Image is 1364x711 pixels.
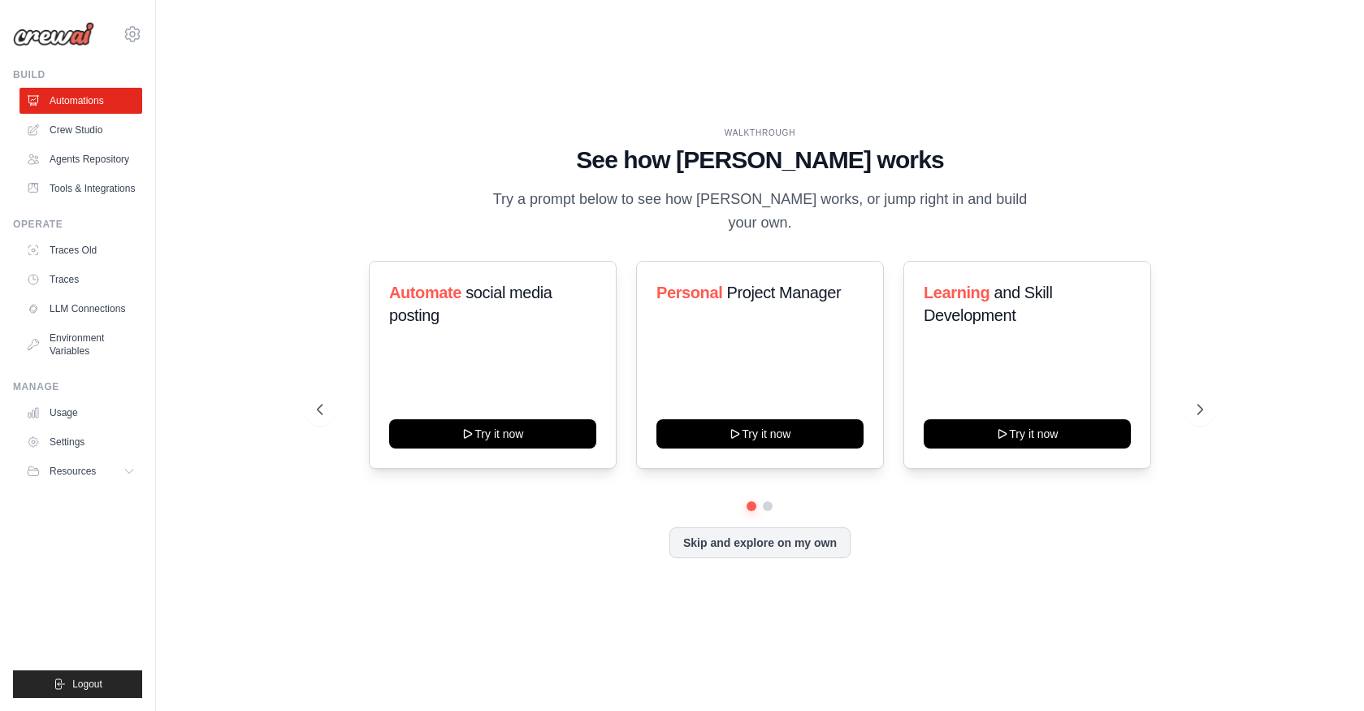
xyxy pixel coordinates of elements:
button: Try it now [924,419,1131,449]
a: Tools & Integrations [19,176,142,202]
a: Agents Repository [19,146,142,172]
span: Resources [50,465,96,478]
button: Logout [13,670,142,698]
h1: See how [PERSON_NAME] works [317,145,1202,175]
span: Learning [924,284,989,301]
p: Try a prompt below to see how [PERSON_NAME] works, or jump right in and build your own. [487,188,1033,236]
button: Try it now [389,419,596,449]
a: LLM Connections [19,296,142,322]
span: social media posting [389,284,552,324]
button: Try it now [656,419,864,449]
span: Automate [389,284,461,301]
a: Settings [19,429,142,455]
button: Resources [19,458,142,484]
img: Logo [13,22,94,46]
span: Logout [72,678,102,691]
div: Build [13,68,142,81]
button: Skip and explore on my own [669,527,851,558]
a: Crew Studio [19,117,142,143]
span: Personal [656,284,722,301]
a: Environment Variables [19,325,142,364]
a: Usage [19,400,142,426]
a: Traces Old [19,237,142,263]
a: Traces [19,267,142,293]
a: Automations [19,88,142,114]
span: Project Manager [727,284,842,301]
div: WALKTHROUGH [317,127,1202,139]
div: Manage [13,380,142,393]
div: Operate [13,218,142,231]
span: and Skill Development [924,284,1052,324]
